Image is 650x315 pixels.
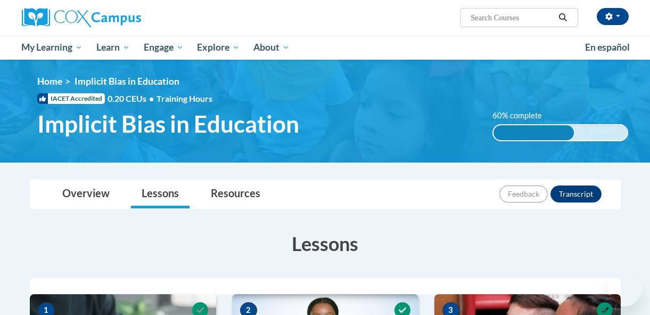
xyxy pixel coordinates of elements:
[149,93,154,103] span: •
[578,36,637,59] a: En español
[253,41,290,54] span: About
[597,8,629,25] button: Account Settings
[15,35,90,60] a: My Learning
[493,125,574,140] div: 60% complete
[22,8,141,27] img: Cox Campus
[190,35,246,60] a: Explore
[144,41,184,54] span: Engage
[137,35,191,60] a: Engage
[550,185,602,203] button: Transcript
[246,35,297,60] a: About
[499,185,548,203] button: Feedback
[131,180,190,208] a: Lessons
[492,110,554,122] label: 60% complete
[30,230,621,257] h3: Lessons
[89,35,137,60] a: Learn
[585,42,630,53] span: En español
[21,41,83,54] span: My Learning
[22,8,213,27] a: Cox Campus
[470,11,555,24] input: Search Courses
[555,11,571,24] button: Search
[200,180,271,208] a: Resources
[96,41,130,54] span: Learn
[37,110,299,138] span: Implicit Bias in Education
[157,93,212,103] span: Training Hours
[75,76,179,87] span: Implicit Bias in Education
[37,93,105,104] span: IACET Accredited
[37,76,62,87] a: Home
[108,93,157,104] span: 0.20 CEUs
[14,35,637,60] div: Main menu
[607,272,641,306] iframe: Button to launch messaging window
[197,41,240,54] span: Explore
[52,180,120,208] a: Overview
